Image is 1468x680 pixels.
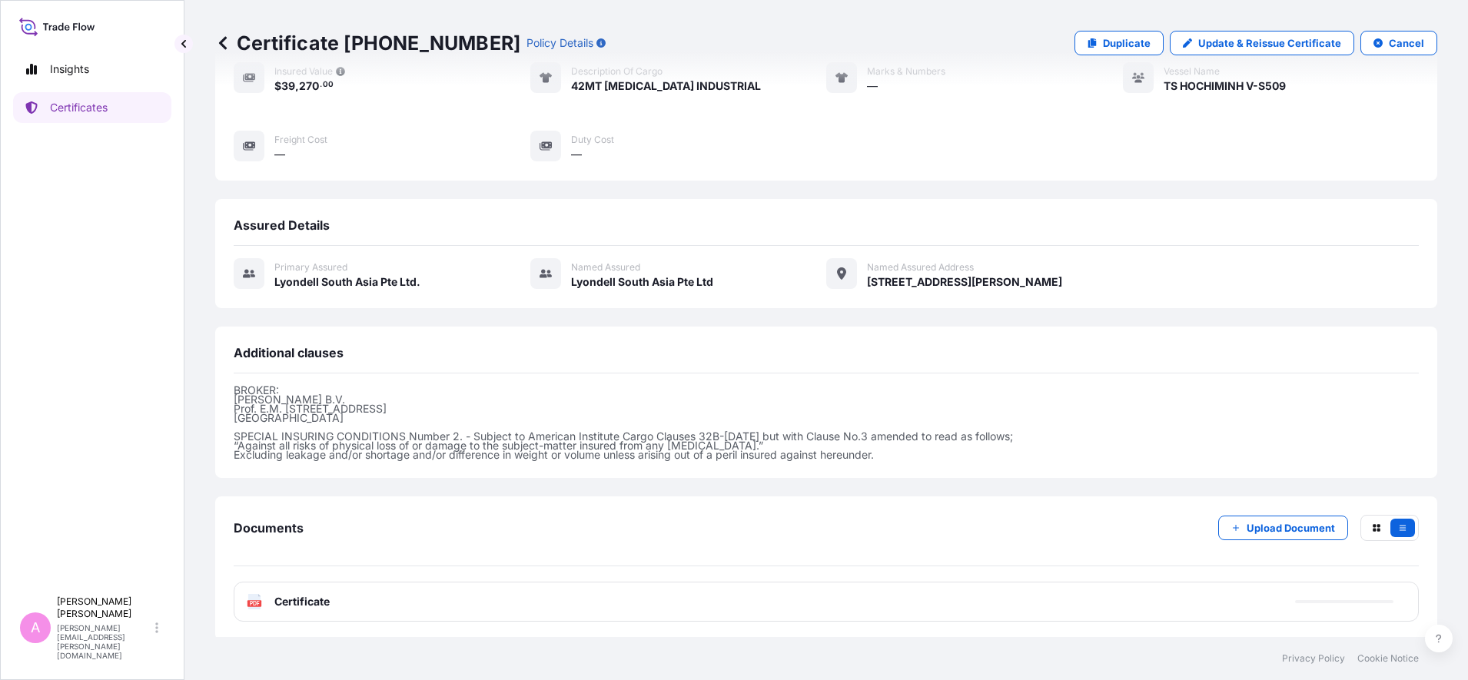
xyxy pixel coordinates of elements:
a: Certificates [13,92,171,123]
span: — [571,147,582,162]
span: — [867,78,878,94]
button: Upload Document [1218,516,1348,540]
span: Lyondell South Asia Pte Ltd. [274,274,420,290]
button: Cancel [1360,31,1437,55]
p: Policy Details [526,35,593,51]
span: A [31,620,40,635]
p: [PERSON_NAME][EMAIL_ADDRESS][PERSON_NAME][DOMAIN_NAME] [57,623,152,660]
span: 270 [299,81,319,91]
text: PDF [250,601,260,606]
span: 39 [281,81,295,91]
span: Certificate [274,594,330,609]
span: . [320,82,322,88]
span: Assured Details [234,217,330,233]
span: [STREET_ADDRESS][PERSON_NAME] [867,274,1062,290]
p: Duplicate [1103,35,1151,51]
p: BROKER: [PERSON_NAME] B.V. Prof. E.M. [STREET_ADDRESS] [GEOGRAPHIC_DATA] SPECIAL INSURING CONDITI... [234,386,1419,459]
span: Named Assured [571,261,640,274]
span: Primary assured [274,261,347,274]
p: Insights [50,61,89,77]
span: TS HOCHIMINH V-S509 [1164,78,1286,94]
span: 42MT [MEDICAL_DATA] INDUSTRIAL [571,78,761,94]
a: Duplicate [1074,31,1164,55]
a: Update & Reissue Certificate [1170,31,1354,55]
p: Cancel [1389,35,1424,51]
a: Insights [13,54,171,85]
span: — [274,147,285,162]
span: , [295,81,299,91]
span: Lyondell South Asia Pte Ltd [571,274,713,290]
span: 00 [323,82,334,88]
p: Upload Document [1247,520,1335,536]
p: Certificates [50,100,108,115]
span: Duty Cost [571,134,614,146]
p: [PERSON_NAME] [PERSON_NAME] [57,595,152,620]
span: $ [274,81,281,91]
p: Certificate [PHONE_NUMBER] [215,31,520,55]
a: Cookie Notice [1357,652,1419,665]
span: Documents [234,520,304,536]
span: Named Assured Address [867,261,974,274]
p: Update & Reissue Certificate [1198,35,1341,51]
span: Freight Cost [274,134,327,146]
a: Privacy Policy [1282,652,1345,665]
span: Additional clauses [234,345,344,360]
